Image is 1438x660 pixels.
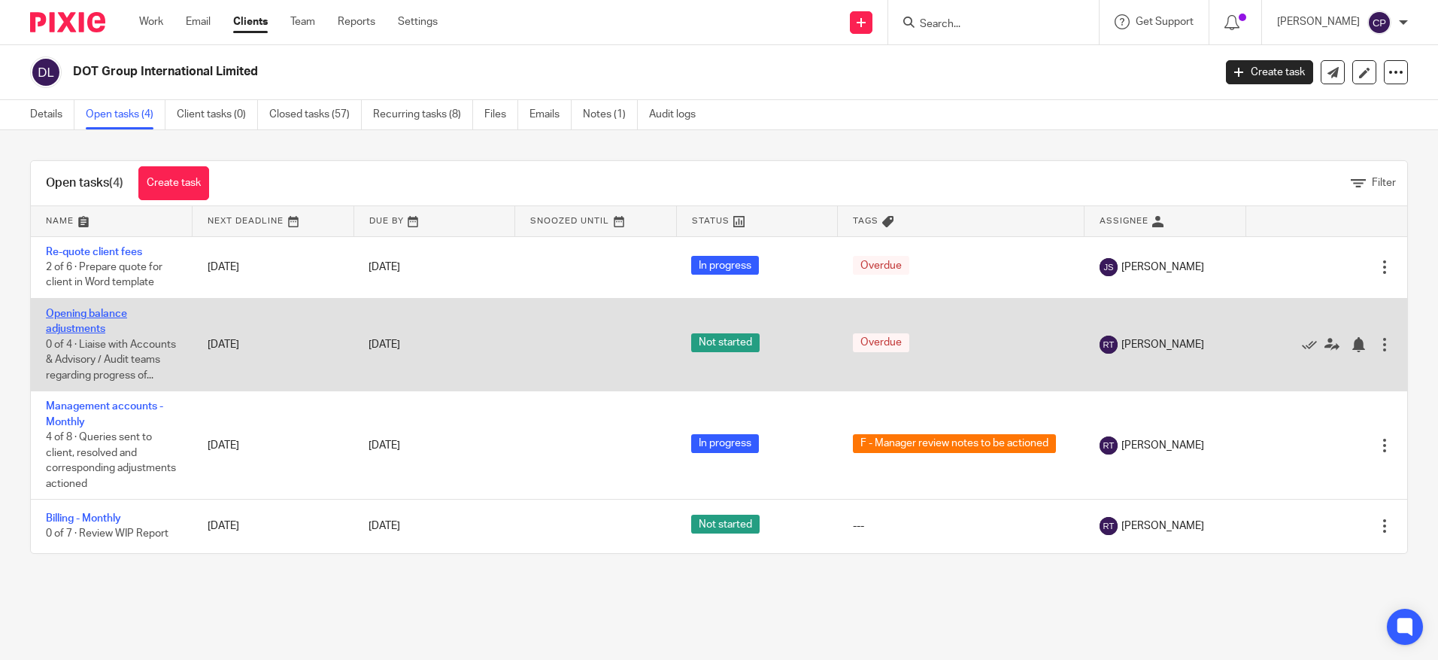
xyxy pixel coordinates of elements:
[691,256,759,275] span: In progress
[853,333,909,352] span: Overdue
[1121,337,1204,352] span: [PERSON_NAME]
[233,14,268,29] a: Clients
[691,333,760,352] span: Not started
[46,432,176,489] span: 4 of 8 · Queries sent to client, resolved and corresponding adjustments actioned
[73,64,977,80] h2: DOT Group International Limited
[30,56,62,88] img: svg%3E
[530,217,609,225] span: Snoozed Until
[369,521,400,531] span: [DATE]
[139,14,163,29] a: Work
[290,14,315,29] a: Team
[1367,11,1391,35] img: svg%3E
[1100,436,1118,455] img: svg%3E
[1136,17,1194,27] span: Get Support
[186,14,211,29] a: Email
[193,500,354,553] td: [DATE]
[1277,14,1360,29] p: [PERSON_NAME]
[46,339,176,381] span: 0 of 4 · Liaise with Accounts & Advisory / Audit teams regarding progress of...
[369,262,400,272] span: [DATE]
[1100,336,1118,354] img: svg%3E
[691,515,760,534] span: Not started
[369,440,400,451] span: [DATE]
[109,177,123,189] span: (4)
[269,100,362,129] a: Closed tasks (57)
[369,339,400,350] span: [DATE]
[1121,519,1204,534] span: [PERSON_NAME]
[583,100,638,129] a: Notes (1)
[373,100,473,129] a: Recurring tasks (8)
[193,298,354,391] td: [DATE]
[338,14,375,29] a: Reports
[1226,60,1313,84] a: Create task
[484,100,518,129] a: Files
[193,391,354,500] td: [DATE]
[30,100,74,129] a: Details
[649,100,707,129] a: Audit logs
[1100,258,1118,276] img: svg%3E
[46,247,142,257] a: Re-quote client fees
[1100,517,1118,535] img: svg%3E
[193,236,354,298] td: [DATE]
[853,256,909,275] span: Overdue
[398,14,438,29] a: Settings
[918,18,1054,32] input: Search
[138,166,209,200] a: Create task
[853,217,878,225] span: Tags
[46,513,121,524] a: Billing - Monthly
[529,100,572,129] a: Emails
[691,434,759,453] span: In progress
[177,100,258,129] a: Client tasks (0)
[46,401,163,427] a: Management accounts - Monthly
[853,434,1056,453] span: F - Manager review notes to be actioned
[853,519,1069,534] div: ---
[1372,178,1396,188] span: Filter
[46,175,123,191] h1: Open tasks
[30,12,105,32] img: Pixie
[46,529,168,540] span: 0 of 7 · Review WIP Report
[46,262,162,288] span: 2 of 6 · Prepare quote for client in Word template
[1302,337,1324,352] a: Mark as done
[1121,438,1204,453] span: [PERSON_NAME]
[692,217,730,225] span: Status
[86,100,165,129] a: Open tasks (4)
[46,309,127,334] a: Opening balance adjustments
[1121,260,1204,275] span: [PERSON_NAME]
